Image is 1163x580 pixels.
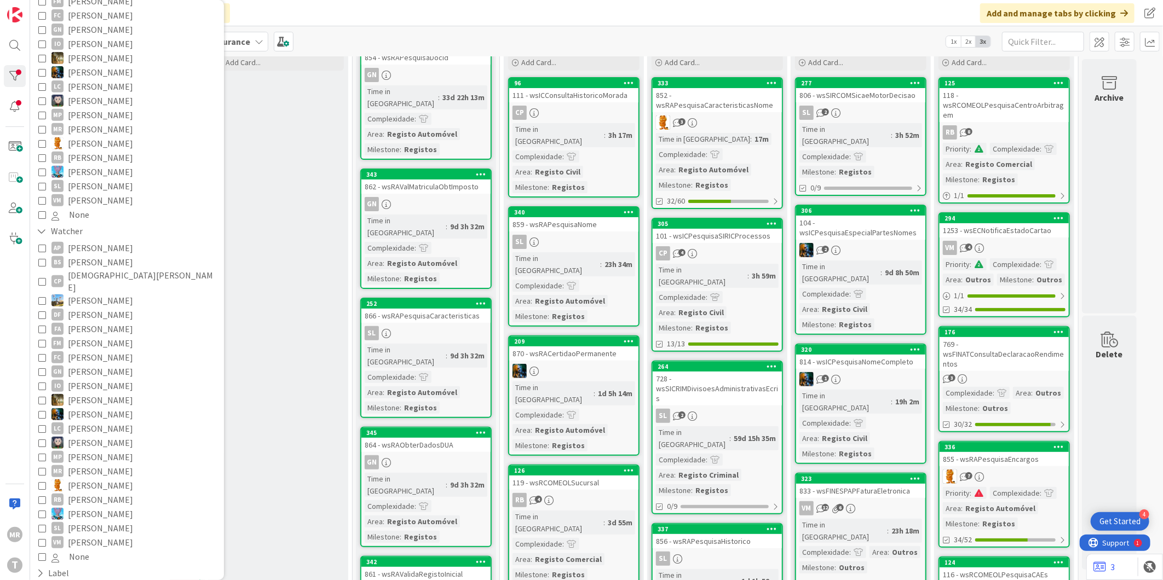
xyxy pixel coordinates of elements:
[438,91,440,103] span: :
[384,128,460,140] div: Registo Automóvel
[51,242,64,254] div: AP
[799,318,834,330] div: Milestone
[401,272,440,285] div: Registos
[945,328,1069,336] div: 176
[513,235,527,249] div: SL
[940,223,1069,237] div: 1253 - wsECNotificaEstadoCartao
[23,2,50,15] span: Support
[508,206,640,327] a: 340859 - wsRAPesquisaNomeSLTime in [GEOGRAPHIC_DATA]:23h 34mComplexidade:Area:Registo AutomóvelMi...
[849,150,851,163] span: :
[38,165,216,179] button: SF [PERSON_NAME]
[68,8,133,22] span: [PERSON_NAME]
[836,166,874,178] div: Registos
[882,266,922,279] div: 9d 8h 50m
[963,158,1035,170] div: Registo Comercial
[940,78,1069,122] div: 125118 - wsRCOMEOLPesquisaCentroArbitragem
[1040,143,1041,155] span: :
[749,270,779,282] div: 3h 59m
[801,79,925,87] div: 277
[513,150,562,163] div: Complexidade
[365,113,414,125] div: Complexidade
[531,295,532,307] span: :
[600,258,602,270] span: :
[51,294,64,306] img: DG
[747,270,749,282] span: :
[652,77,783,209] a: 333852 - wsRAPesquisaCaracteristicasNomeRLTime in [GEOGRAPHIC_DATA]:17mComplexidade:Area:Registo ...
[509,364,638,378] div: JC
[513,295,531,307] div: Area
[51,123,64,135] div: MR
[365,214,446,239] div: Time in [GEOGRAPHIC_DATA]
[51,337,64,349] div: FM
[706,148,707,160] span: :
[361,170,491,179] div: 343
[513,181,548,193] div: Milestone
[361,179,491,194] div: 862 - wsRAValMatriculaObtImposto
[447,221,487,233] div: 9d 3h 32m
[1032,274,1034,286] span: :
[51,309,64,321] div: DF
[676,164,751,176] div: Registo Automóvel
[513,252,600,276] div: Time in [GEOGRAPHIC_DATA]
[38,136,216,150] button: RL [PERSON_NAME]
[653,78,782,112] div: 333852 - wsRAPesquisaCaracteristicasNome
[667,338,685,350] span: 13/13
[360,169,492,289] a: 343862 - wsRAValMatriculaObtImpostoGNTime in [GEOGRAPHIC_DATA]:9d 3h 32mComplexidade:Area:Registo...
[810,182,821,194] span: 0/9
[38,108,216,122] button: MP [PERSON_NAME]
[653,88,782,112] div: 852 - wsRAPesquisaCaracteristicasNome
[796,345,925,369] div: 320814 - wsICPesquisaNomeCompleto
[943,241,957,255] div: VM
[51,256,64,268] div: BS
[656,264,747,288] div: Time in [GEOGRAPHIC_DATA]
[943,125,957,140] div: RB
[961,274,963,286] span: :
[940,189,1069,202] div: 1/1
[531,166,532,178] span: :
[51,137,64,149] img: RL
[401,143,440,155] div: Registos
[799,243,814,257] img: JC
[509,106,638,120] div: CP
[68,269,216,293] span: [DEMOGRAPHIC_DATA][PERSON_NAME]
[38,308,216,322] button: DF [PERSON_NAME]
[38,65,216,79] button: JC [PERSON_NAME]
[68,336,133,350] span: [PERSON_NAME]
[7,7,22,22] img: Visit kanbanzone.com
[548,181,549,193] span: :
[656,306,674,318] div: Area
[38,255,216,269] button: BS [PERSON_NAME]
[38,193,216,207] button: VM [PERSON_NAME]
[819,303,870,315] div: Registo Civil
[51,275,64,287] div: CP
[1040,258,1041,270] span: :
[796,78,925,102] div: 277806 - wsSIRCOMSicaeMotorDecisao
[509,217,638,231] div: 859 - wsRAPesquisaNome
[945,214,1069,222] div: 294
[796,216,925,240] div: 104 - wsICPesquisaEspecialPartesNomes
[970,143,971,155] span: :
[440,91,487,103] div: 33d 22h 13m
[965,243,972,251] span: 4
[68,136,133,150] span: [PERSON_NAME]
[653,362,782,372] div: 264
[891,129,893,141] span: :
[796,206,925,240] div: 306104 - wsICPesquisaEspecialPartesNomes
[400,272,401,285] span: :
[658,363,782,370] div: 264
[548,310,549,322] span: :
[799,166,834,178] div: Milestone
[653,78,782,88] div: 333
[68,241,133,255] span: [PERSON_NAME]
[796,78,925,88] div: 277
[943,173,978,185] div: Milestone
[978,173,980,185] span: :
[1002,32,1084,51] input: Quick Filter...
[400,143,401,155] span: :
[365,197,379,211] div: GN
[509,78,638,102] div: 96111 - wsICConsultaHistoricoMorada
[384,257,460,269] div: Registo Automóvel
[68,350,133,364] span: [PERSON_NAME]
[893,129,922,141] div: 3h 52m
[656,322,691,334] div: Milestone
